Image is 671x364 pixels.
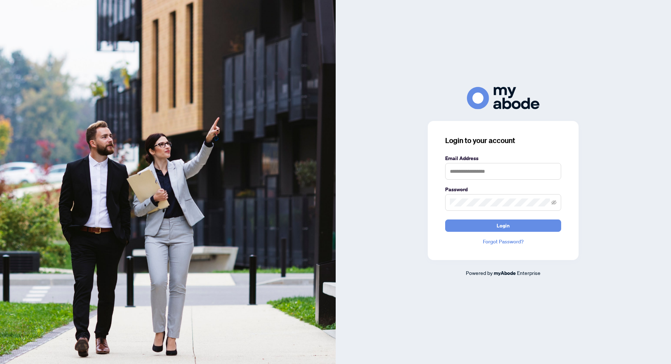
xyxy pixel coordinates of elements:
span: Enterprise [517,269,540,276]
span: Login [497,220,510,231]
h3: Login to your account [445,135,561,146]
button: Login [445,219,561,232]
span: eye-invisible [551,200,556,205]
label: Email Address [445,154,561,162]
label: Password [445,185,561,193]
span: Powered by [466,269,493,276]
a: myAbode [494,269,516,277]
a: Forgot Password? [445,238,561,246]
img: ma-logo [467,87,539,109]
